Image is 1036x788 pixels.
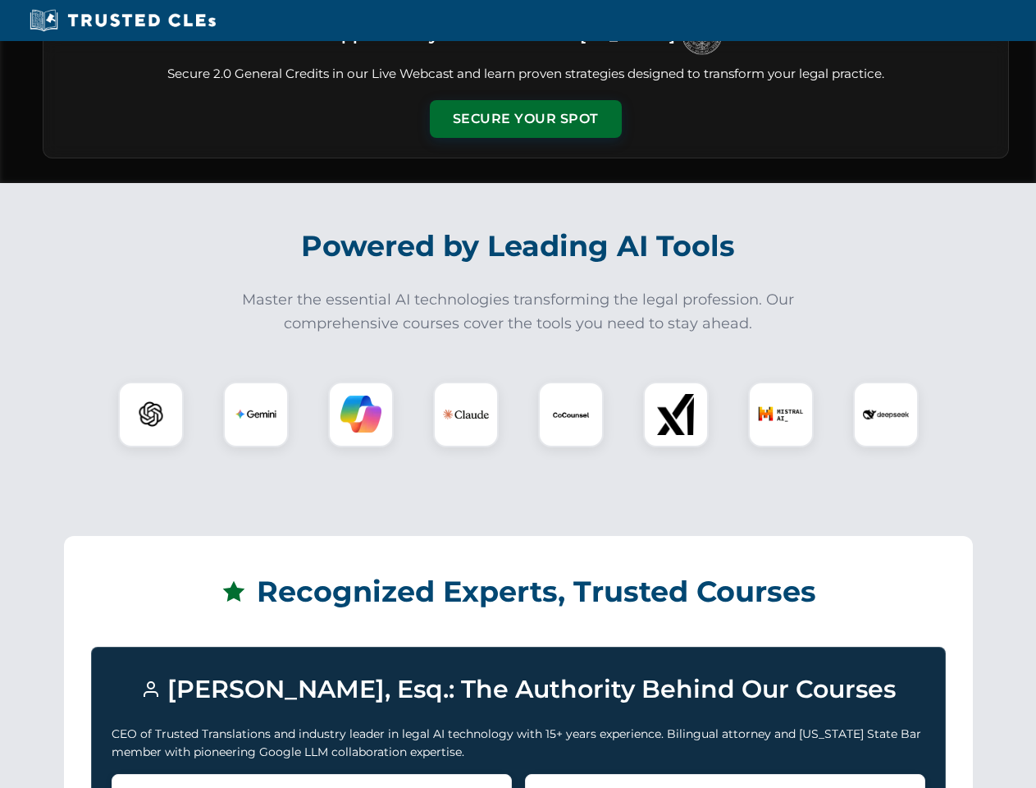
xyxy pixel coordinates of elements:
[235,394,276,435] img: Gemini Logo
[91,563,946,621] h2: Recognized Experts, Trusted Courses
[433,382,499,447] div: Claude
[758,392,804,438] img: Mistral AI Logo
[550,394,591,435] img: CoCounsel Logo
[112,667,925,712] h3: [PERSON_NAME], Esq.: The Authority Behind Our Courses
[118,382,184,447] div: ChatGPT
[64,218,973,275] h2: Powered by Leading AI Tools
[340,394,381,435] img: Copilot Logo
[430,100,622,138] button: Secure Your Spot
[127,391,175,438] img: ChatGPT Logo
[25,8,221,33] img: Trusted CLEs
[443,392,489,438] img: Claude Logo
[853,382,919,447] div: DeepSeek
[223,382,289,447] div: Gemini
[538,382,604,447] div: CoCounsel
[328,382,394,447] div: Copilot
[643,382,709,447] div: xAI
[112,725,925,762] p: CEO of Trusted Translations and industry leader in legal AI technology with 15+ years experience....
[655,394,696,435] img: xAI Logo
[231,288,806,336] p: Master the essential AI technologies transforming the legal profession. Our comprehensive courses...
[63,65,988,84] p: Secure 2.0 General Credits in our Live Webcast and learn proven strategies designed to transform ...
[863,392,909,438] img: DeepSeek Logo
[748,382,814,447] div: Mistral AI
